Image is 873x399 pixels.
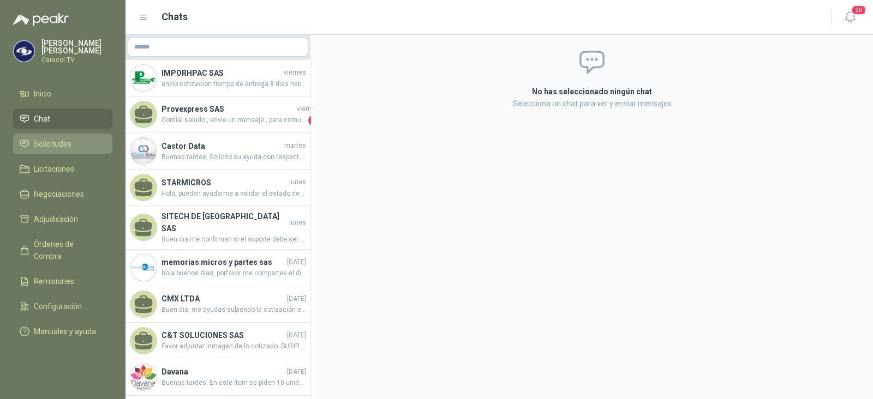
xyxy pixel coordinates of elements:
[162,115,306,126] span: Cordial saludo , envie un mensaje , para comunicarles que el producto llega en 30 dis, bajo odc, ...
[287,294,306,304] span: [DATE]
[287,330,306,341] span: [DATE]
[297,104,319,114] span: viernes
[34,163,74,175] span: Licitaciones
[402,98,782,110] p: Selecciona un chat para ver y enviar mensajes
[13,209,112,229] a: Adjudicación
[287,367,306,377] span: [DATE]
[162,79,306,89] span: envio cotizacion tiempo de entrega 8 dias habiles
[125,170,310,206] a: STARMICROSlunesHola, pueden ayudarme a validar el estado de entrega pedido 4510001845 por 5 MODEM...
[125,60,310,96] a: Company LogoIMPORHPAC SASviernesenvio cotizacion tiempo de entrega 8 dias habiles
[130,364,157,390] img: Company Logo
[287,257,306,268] span: [DATE]
[34,88,51,100] span: Inicio
[34,113,50,125] span: Chat
[14,41,34,62] img: Company Logo
[162,140,282,152] h4: Castor Data
[34,188,84,200] span: Negociaciones
[308,115,319,126] span: 1
[125,206,310,250] a: SITECH DE [GEOGRAPHIC_DATA] SASlunesBuen dia me confirman si el soporte debe ser marca Dairu o po...
[125,286,310,323] a: CMX LTDA[DATE]Buen dia. me ayudas subiendo la cotización en el formato de ustedes. Gracias
[13,83,112,104] a: Inicio
[289,177,306,188] span: lunes
[34,275,74,287] span: Remisiones
[125,133,310,170] a: Company LogoCastor DatamartesBuenas tardes, Solicito su ayuda con respecto a la necesidad, Los in...
[162,9,188,25] h1: Chats
[125,359,310,396] a: Company LogoDavana[DATE]Buenas tardes. En este ítem se piden 10 unidades, combinadas y/o alternat...
[162,189,306,199] span: Hola, pueden ayudarme a validar el estado de entrega pedido 4510001845 por 5 MODEM 4G MW43TM LTE ...
[13,234,112,267] a: Órdenes de Compra
[13,271,112,292] a: Remisiones
[284,141,306,151] span: martes
[162,268,306,279] span: hola buenos dias, porfavor me compartes el diseño . quedo super atenta
[162,67,282,79] h4: IMPORHPAC SAS
[162,366,285,378] h4: Davana
[13,13,69,26] img: Logo peakr
[34,325,96,337] span: Manuales y ayuda
[402,86,782,98] h2: No has seleccionado ningún chat
[13,321,112,342] a: Manuales y ayuda
[284,68,306,78] span: viernes
[125,323,310,359] a: C&T SOLUCIONES SAS[DATE]Favor adjuntar inmagen de lo cotizado. SUBIR COTIZACION EN SU FORMATO
[34,238,102,262] span: Órdenes de Compra
[162,152,306,162] span: Buenas tardes, Solicito su ayuda con respecto a la necesidad, Los ing. me preguntan para que aire...
[162,341,306,352] span: Favor adjuntar inmagen de lo cotizado. SUBIR COTIZACION EN SU FORMATO
[13,108,112,129] a: Chat
[130,255,157,281] img: Company Logo
[289,217,306,228] span: lunes
[13,296,112,317] a: Configuración
[162,378,306,388] span: Buenas tardes. En este ítem se piden 10 unidades, combinadas y/o alternativa para entregar las 10...
[162,256,285,268] h4: memorias micros y partes sas
[34,138,71,150] span: Solicitudes
[130,138,157,164] img: Company Logo
[162,177,287,189] h4: STARMICROS
[13,134,112,154] a: Solicitudes
[13,159,112,179] a: Licitaciones
[162,210,287,234] h4: SITECH DE [GEOGRAPHIC_DATA] SAS
[162,305,306,315] span: Buen dia. me ayudas subiendo la cotización en el formato de ustedes. Gracias
[34,300,82,312] span: Configuración
[41,39,112,55] p: [PERSON_NAME] [PERSON_NAME]
[162,293,285,305] h4: CMX LTDA
[34,213,78,225] span: Adjudicación
[125,96,310,133] a: Provexpress SASviernesCordial saludo , envie un mensaje , para comunicarles que el producto llega...
[125,250,310,286] a: Company Logomemorias micros y partes sas[DATE]hola buenos dias, porfavor me compartes el diseño ....
[162,234,306,245] span: Buen dia me confirman si el soporte debe ser marca Dairu o podemos cotizar las que tengamos dispo...
[851,5,866,15] span: 20
[162,103,295,115] h4: Provexpress SAS
[130,65,157,91] img: Company Logo
[13,184,112,204] a: Negociaciones
[41,57,112,63] p: Caracol TV
[840,8,860,27] button: 20
[162,329,285,341] h4: C&T SOLUCIONES SAS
